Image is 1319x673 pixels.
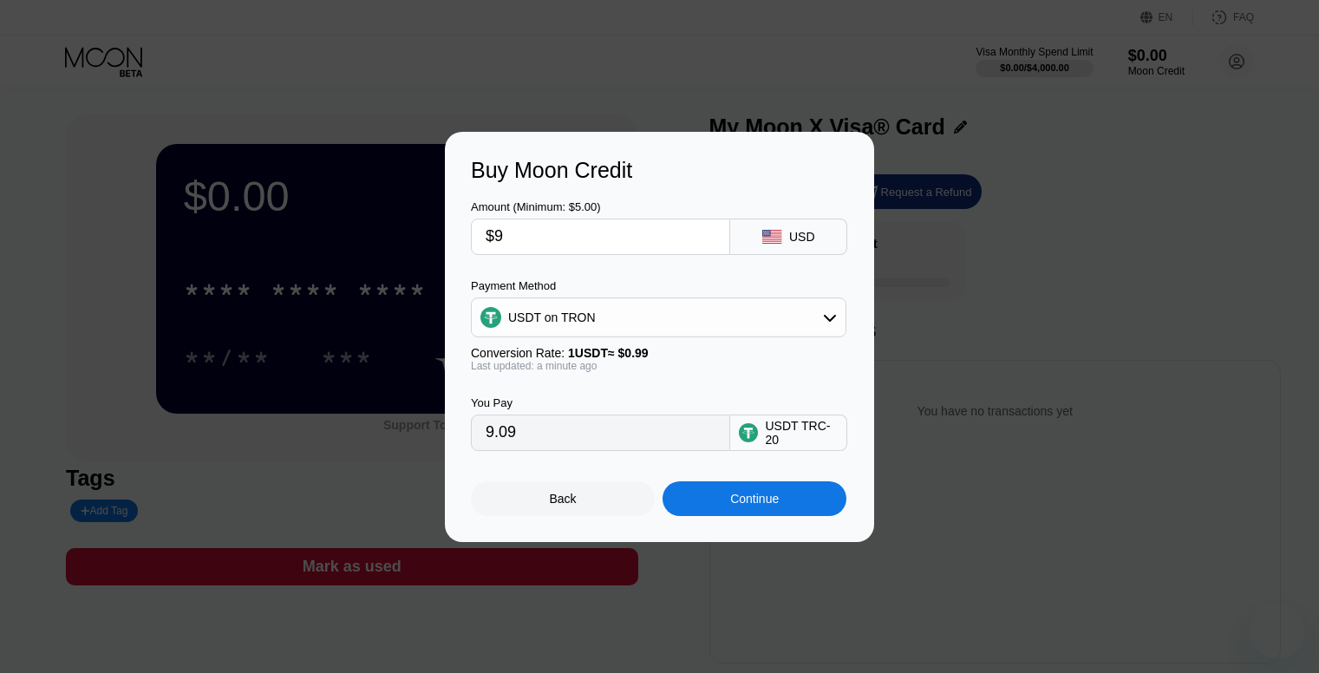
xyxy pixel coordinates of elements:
[472,300,846,335] div: USDT on TRON
[663,481,846,516] div: Continue
[471,481,655,516] div: Back
[765,419,838,447] div: USDT TRC-20
[471,360,846,372] div: Last updated: a minute ago
[789,230,815,244] div: USD
[568,346,649,360] span: 1 USDT ≈ $0.99
[471,158,848,183] div: Buy Moon Credit
[486,219,715,254] input: $0.00
[471,279,846,292] div: Payment Method
[550,492,577,506] div: Back
[471,396,730,409] div: You Pay
[508,310,596,324] div: USDT on TRON
[471,346,846,360] div: Conversion Rate:
[1250,604,1305,659] iframe: Button to launch messaging window
[471,200,730,213] div: Amount (Minimum: $5.00)
[730,492,779,506] div: Continue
